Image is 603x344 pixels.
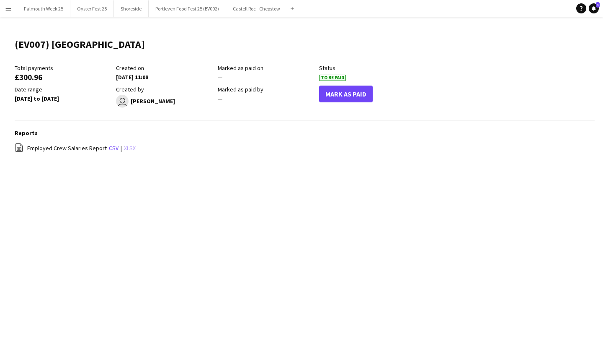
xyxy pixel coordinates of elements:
[149,0,226,17] button: Portleven Food Fest 25 (EV002)
[116,86,213,93] div: Created by
[226,0,287,17] button: Castell Roc - Chepstow
[15,86,112,93] div: Date range
[109,144,119,152] a: csv
[15,95,112,102] div: [DATE] to [DATE]
[218,64,315,72] div: Marked as paid on
[218,86,315,93] div: Marked as paid by
[116,95,213,107] div: [PERSON_NAME]
[70,0,114,17] button: Oyster Fest 25
[15,64,112,72] div: Total payments
[589,3,599,13] a: 1
[116,73,213,81] div: [DATE] 11:08
[319,75,346,81] span: To Be Paid
[116,64,213,72] div: Created on
[15,143,595,154] div: |
[319,64,416,72] div: Status
[218,73,222,81] span: —
[596,2,600,8] span: 1
[319,86,373,102] button: Mark As Paid
[124,144,136,152] a: xlsx
[15,73,112,81] div: £300.96
[218,95,222,102] span: —
[27,144,107,152] span: Employed Crew Salaries Report
[17,0,70,17] button: Falmouth Week 25
[114,0,149,17] button: Shoreside
[15,129,595,137] h3: Reports
[15,38,145,51] h1: (EV007) [GEOGRAPHIC_DATA]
